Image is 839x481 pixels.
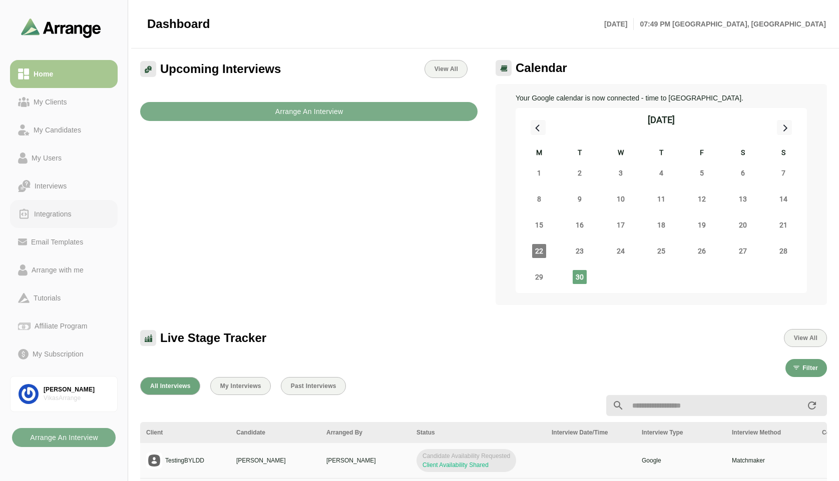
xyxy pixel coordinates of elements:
div: T [559,147,600,160]
img: arrangeai-name-small-logo.4d2b8aee.svg [21,18,101,37]
p: Your Google calendar is now connected - time to [GEOGRAPHIC_DATA]. [516,92,807,104]
div: [DATE] [648,113,675,127]
div: Client [146,428,224,437]
div: Candidate [236,428,314,437]
a: My Subscription [10,340,118,368]
span: Sunday 21 September 2025 [776,218,790,232]
button: View All [784,329,827,347]
span: Thursday 11 September 2025 [654,192,668,206]
a: Home [10,60,118,88]
span: All Interviews [150,382,191,389]
a: Affiliate Program [10,312,118,340]
span: Tuesday 23 September 2025 [573,244,587,258]
p: [PERSON_NAME] [326,456,404,465]
a: Integrations [10,200,118,228]
span: Candidate Availability Requested [416,449,516,472]
span: My Interviews [220,382,261,389]
button: Arrange An Interview [12,428,116,447]
span: Saturday 27 September 2025 [736,244,750,258]
span: Filter [802,364,818,371]
span: Monday 15 September 2025 [532,218,546,232]
span: Saturday 20 September 2025 [736,218,750,232]
button: Arrange An Interview [140,102,478,121]
div: Email Templates [27,236,87,248]
div: My Clients [30,96,71,108]
span: Wednesday 10 September 2025 [614,192,628,206]
span: Tuesday 2 September 2025 [573,166,587,180]
div: Home [30,68,57,80]
a: Interviews [10,172,118,200]
a: My Clients [10,88,118,116]
span: Thursday 4 September 2025 [654,166,668,180]
a: Tutorials [10,284,118,312]
span: Client Availability Shared [423,461,489,468]
span: Friday 12 September 2025 [695,192,709,206]
div: My Subscription [29,348,88,360]
span: Wednesday 17 September 2025 [614,218,628,232]
span: Calendar [516,60,567,75]
span: Sunday 14 September 2025 [776,192,790,206]
a: View All [425,60,468,78]
b: Arrange An Interview [30,428,98,447]
button: All Interviews [140,377,200,395]
span: Tuesday 30 September 2025 [573,270,587,284]
div: S [722,147,763,160]
span: Monday 29 September 2025 [532,270,546,284]
div: My Users [28,152,66,164]
span: Monday 1 September 2025 [532,166,546,180]
span: Thursday 18 September 2025 [654,218,668,232]
span: Sunday 7 September 2025 [776,166,790,180]
a: My Candidates [10,116,118,144]
i: appended action [806,399,818,411]
span: Live Stage Tracker [160,330,266,345]
p: [PERSON_NAME] [236,456,314,465]
button: My Interviews [210,377,271,395]
span: Friday 19 September 2025 [695,218,709,232]
div: F [682,147,722,160]
span: View All [793,334,817,341]
a: My Users [10,144,118,172]
button: Past Interviews [281,377,346,395]
span: Saturday 13 September 2025 [736,192,750,206]
div: Affiliate Program [31,320,91,332]
div: W [600,147,641,160]
span: Dashboard [147,16,210,31]
div: My Candidates [30,124,85,136]
span: Monday 22 September 2025 [532,244,546,258]
img: placeholder logo [146,452,162,468]
a: Email Templates [10,228,118,256]
div: VikasArrange [44,394,109,402]
span: Monday 8 September 2025 [532,192,546,206]
span: Tuesday 9 September 2025 [573,192,587,206]
span: Past Interviews [290,382,336,389]
p: TestingBYLDD [165,456,204,465]
div: [PERSON_NAME] [44,385,109,394]
div: Interview Date/Time [552,428,630,437]
span: Saturday 6 September 2025 [736,166,750,180]
p: Matchmaker [732,456,810,465]
p: Google [642,456,720,465]
a: [PERSON_NAME]VikasArrange [10,376,118,412]
span: Sunday 28 September 2025 [776,244,790,258]
span: Tuesday 16 September 2025 [573,218,587,232]
button: Filter [785,359,827,377]
b: Arrange An Interview [275,102,343,121]
a: Arrange with me [10,256,118,284]
div: S [763,147,804,160]
div: Status [416,428,540,437]
span: Upcoming Interviews [160,61,281,76]
div: Tutorials [30,292,65,304]
span: Thursday 25 September 2025 [654,244,668,258]
span: View All [434,65,458,72]
span: Friday 5 September 2025 [695,166,709,180]
span: Friday 26 September 2025 [695,244,709,258]
div: Interviews [31,180,71,192]
div: M [519,147,559,160]
p: 07:49 PM [GEOGRAPHIC_DATA], [GEOGRAPHIC_DATA] [634,18,826,30]
div: Arrange with me [28,264,88,276]
div: Interview Type [642,428,720,437]
div: Arranged By [326,428,404,437]
span: Wednesday 24 September 2025 [614,244,628,258]
span: Wednesday 3 September 2025 [614,166,628,180]
div: Integrations [30,208,76,220]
